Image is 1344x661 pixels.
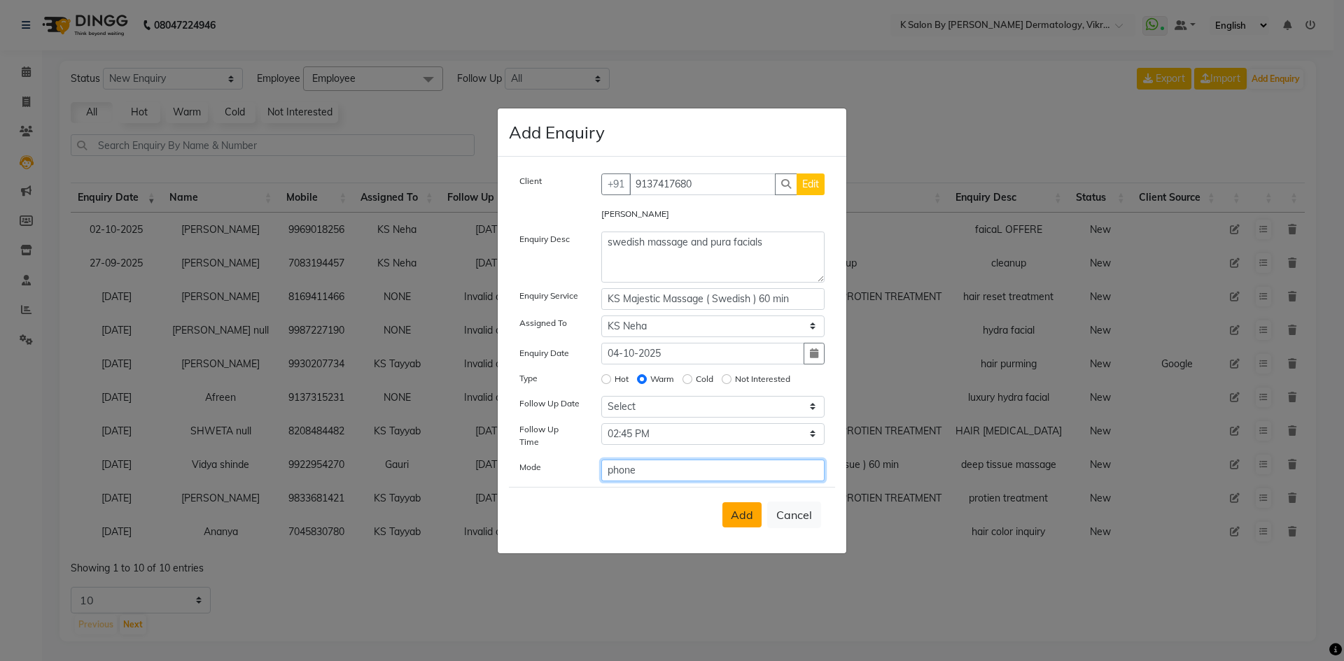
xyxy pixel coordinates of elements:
[519,461,541,474] label: Mode
[601,208,669,220] label: [PERSON_NAME]
[519,372,538,385] label: Type
[629,173,776,195] input: Search by Name/Mobile/Email/Code
[519,347,569,360] label: Enquiry Date
[722,502,762,527] button: Add
[601,288,825,310] input: Enquiry Service
[519,233,570,246] label: Enquiry Desc
[519,397,580,410] label: Follow Up Date
[731,508,753,522] span: Add
[519,290,578,302] label: Enquiry Service
[767,502,821,528] button: Cancel
[601,173,631,195] button: +91
[601,460,825,481] input: Email/phone/SMS
[519,423,580,448] label: Follow Up Time
[519,317,567,329] label: Assigned To
[615,373,629,385] label: Hot
[802,178,819,190] span: Edit
[650,373,674,385] label: Warm
[797,173,825,195] button: Edit
[509,120,605,145] h4: Add Enquiry
[696,373,713,385] label: Cold
[735,373,790,385] label: Not Interested
[519,175,542,187] label: Client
